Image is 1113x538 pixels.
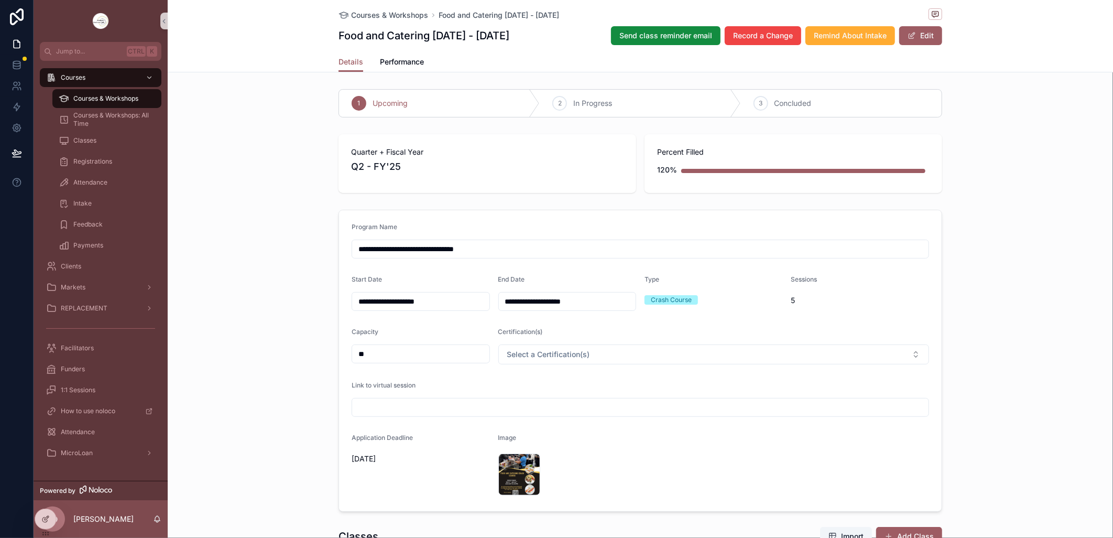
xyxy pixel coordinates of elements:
[52,236,161,255] a: Payments
[352,275,382,283] span: Start Date
[40,299,161,318] a: REPLACEMENT
[92,13,109,29] img: App logo
[73,94,138,103] span: Courses & Workshops
[439,10,559,20] a: Food and Catering [DATE] - [DATE]
[507,349,590,360] span: Select a Certification(s)
[52,131,161,150] a: Classes
[759,99,762,107] span: 3
[61,449,93,457] span: MicroLoan
[61,73,85,82] span: Courses
[725,26,801,45] button: Record a Change
[40,360,161,379] a: Funders
[814,30,887,41] span: Remind About Intake
[611,26,721,45] button: Send class reminder email
[791,275,817,283] span: Sessions
[52,173,161,192] a: Attendance
[73,178,107,187] span: Attendance
[352,454,490,464] span: [DATE]
[805,26,895,45] button: Remind About Intake
[34,481,168,500] a: Powered by
[339,10,428,20] a: Courses & Workshops
[498,345,930,364] button: Select Button
[352,434,413,442] span: Application Deadline
[339,57,363,67] span: Details
[40,42,161,61] button: Jump to...CtrlK
[73,111,151,128] span: Courses & Workshops: All Time
[52,215,161,234] a: Feedback
[498,434,517,442] span: Image
[56,47,123,56] span: Jump to...
[73,136,96,145] span: Classes
[40,402,161,421] a: How to use noloco
[61,262,81,271] span: Clients
[657,159,677,180] div: 120%
[774,98,812,109] span: Concluded
[148,47,156,56] span: K
[358,99,361,107] span: 1
[498,328,543,336] span: Certification(s)
[40,381,161,400] a: 1:1 Sessions
[61,365,85,373] span: Funders
[73,220,103,229] span: Feedback
[40,339,161,358] a: Facilitators
[52,194,161,213] a: Intake
[52,89,161,108] a: Courses & Workshops
[61,283,85,292] span: Markets
[657,147,930,157] span: Percent Filled
[352,328,378,336] span: Capacity
[73,241,103,250] span: Payments
[61,407,115,415] span: How to use noloco
[52,110,161,129] a: Courses & Workshops: All Time
[339,28,509,43] h1: Food and Catering [DATE] - [DATE]
[619,30,712,41] span: Send class reminder email
[351,10,428,20] span: Courses & Workshops
[40,278,161,297] a: Markets
[61,428,95,436] span: Attendance
[40,444,161,462] a: MicroLoan
[380,57,424,67] span: Performance
[339,52,363,72] a: Details
[127,46,146,57] span: Ctrl
[352,381,416,389] span: Link to virtual session
[40,257,161,276] a: Clients
[573,98,612,109] span: In Progress
[380,52,424,73] a: Performance
[61,344,94,352] span: Facilitators
[373,98,408,109] span: Upcoming
[645,275,659,283] span: Type
[352,223,397,231] span: Program Name
[61,304,107,313] span: REPLACEMENT
[558,99,562,107] span: 2
[351,159,624,174] span: Q2 - FY'25
[791,295,930,306] span: 5
[899,26,942,45] button: Edit
[498,275,525,283] span: End Date
[61,386,95,394] span: 1:1 Sessions
[733,30,793,41] span: Record a Change
[651,295,692,305] div: Crash Course
[73,199,92,208] span: Intake
[40,68,161,87] a: Courses
[351,147,624,157] span: Quarter + Fiscal Year
[73,157,112,166] span: Registrations
[40,423,161,442] a: Attendance
[52,152,161,171] a: Registrations
[40,487,75,495] span: Powered by
[34,61,168,476] div: scrollable content
[73,514,134,524] p: [PERSON_NAME]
